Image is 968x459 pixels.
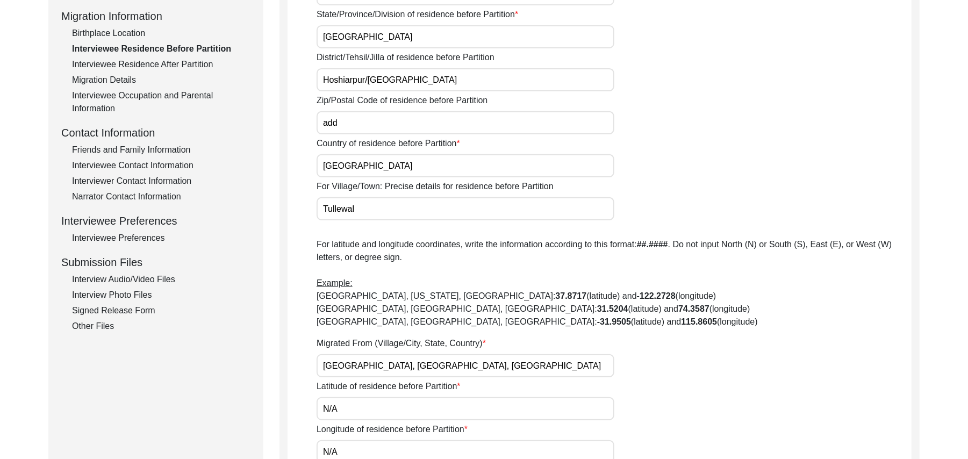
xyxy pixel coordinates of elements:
[72,74,250,87] div: Migration Details
[317,278,353,288] span: Example:
[61,8,250,24] div: Migration Information
[72,27,250,40] div: Birthplace Location
[72,320,250,333] div: Other Files
[72,232,250,245] div: Interviewee Preferences
[681,317,717,326] b: 115.8605
[72,175,250,188] div: Interviewer Contact Information
[317,51,494,64] label: District/Tehsil/Jilla of residence before Partition
[72,58,250,71] div: Interviewee Residence After Partition
[61,213,250,229] div: Interviewee Preferences
[317,337,486,350] label: Migrated From (Village/City, State, Country)
[597,304,628,313] b: 31.5204
[72,159,250,172] div: Interviewee Contact Information
[637,240,668,249] b: ##.####
[317,137,460,150] label: Country of residence before Partition
[637,291,676,300] b: -122.2728
[72,273,250,286] div: Interview Audio/Video Files
[72,42,250,55] div: Interviewee Residence Before Partition
[72,190,250,203] div: Narrator Contact Information
[317,8,518,21] label: State/Province/Division of residence before Partition
[317,238,912,328] p: For latitude and longitude coordinates, write the information according to this format: . Do not ...
[72,304,250,317] div: Signed Release Form
[317,380,461,393] label: Latitude of residence before Partition
[556,291,587,300] b: 37.8717
[678,304,709,313] b: 74.3587
[72,144,250,156] div: Friends and Family Information
[72,289,250,302] div: Interview Photo Files
[72,89,250,115] div: Interviewee Occupation and Parental Information
[61,254,250,270] div: Submission Files
[597,317,631,326] b: -31.9505
[317,180,554,193] label: For Village/Town: Precise details for residence before Partition
[61,125,250,141] div: Contact Information
[317,94,487,107] label: Zip/Postal Code of residence before Partition
[317,423,468,436] label: Longitude of residence before Partition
